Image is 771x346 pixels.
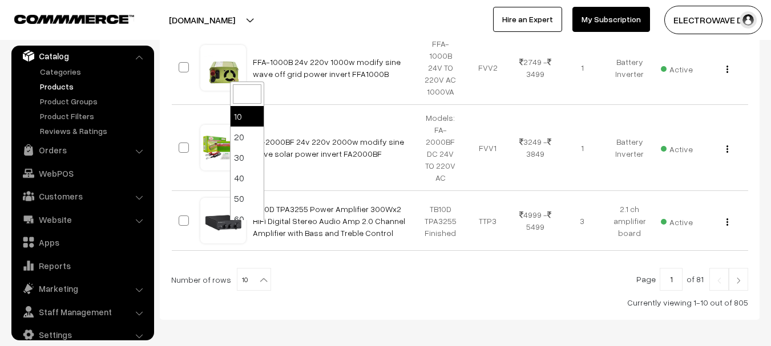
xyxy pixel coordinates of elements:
a: Marketing [14,278,150,299]
span: Number of rows [171,274,231,286]
img: COMMMERCE [14,15,134,23]
a: FA-2000BF 24v 220v 2000w modify sine wave solar power invert FA2000BF [253,137,404,158]
img: Menu [726,145,728,153]
a: Orders [14,140,150,160]
td: 1 [559,31,606,105]
a: WebPOS [14,163,150,184]
img: Left [714,277,724,284]
span: Active [661,140,693,155]
span: 10 [237,268,271,291]
a: Apps [14,232,150,253]
img: Right [733,277,744,284]
td: FVV1 [464,105,511,191]
span: 10 [237,268,271,291]
a: COMMMERCE [14,11,114,25]
li: 10 [231,106,264,127]
td: Battery Inverter [606,105,653,191]
td: 1 [559,105,606,191]
td: FFA-1000B 24V TO 220V AC 1000VA [417,31,465,105]
td: 3 [559,191,606,251]
td: 2.1 ch amplifier board [606,191,653,251]
li: 40 [231,168,264,188]
span: Active [661,60,693,75]
li: 20 [231,127,264,147]
td: Battery Inverter [606,31,653,105]
a: Staff Management [14,302,150,322]
a: Customers [14,186,150,206]
button: [DOMAIN_NAME] [129,6,275,34]
img: user [740,11,757,29]
a: My Subscription [572,7,650,32]
a: Products [37,80,150,92]
td: TTP3 [464,191,511,251]
td: TB10D TPA3255 Finished [417,191,465,251]
a: Product Groups [37,95,150,107]
div: Currently viewing 1-10 out of 805 [171,296,748,308]
li: 50 [231,188,264,209]
img: Menu [726,66,728,73]
a: Website [14,209,150,230]
span: Page [636,274,656,284]
td: FVV2 [464,31,511,105]
a: Categories [37,66,150,78]
a: TB10D TPA3255 Power Amplifier 300Wx2 HiFi Digital Stereo Audio Amp 2.0 Channel Amplifier with Bas... [253,204,405,238]
a: Hire an Expert [493,7,562,32]
img: Menu [726,218,728,226]
span: of 81 [687,274,704,284]
td: Models: FA-2000BF DC 24V TO 220V AC [417,105,465,191]
a: Reports [14,255,150,276]
a: Settings [14,324,150,345]
span: Active [661,213,693,228]
li: 30 [231,147,264,168]
td: 3249 - 3849 [511,105,559,191]
td: 4999 - 5499 [511,191,559,251]
li: 60 [231,209,264,229]
a: Product Filters [37,110,150,122]
button: ELECTROWAVE DE… [664,6,762,34]
a: Reviews & Ratings [37,125,150,137]
td: 2749 - 3499 [511,31,559,105]
a: Catalog [14,46,150,66]
a: FFA-1000B 24v 220v 1000w modify sine wave off grid power invert FFA1000B [253,57,401,79]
